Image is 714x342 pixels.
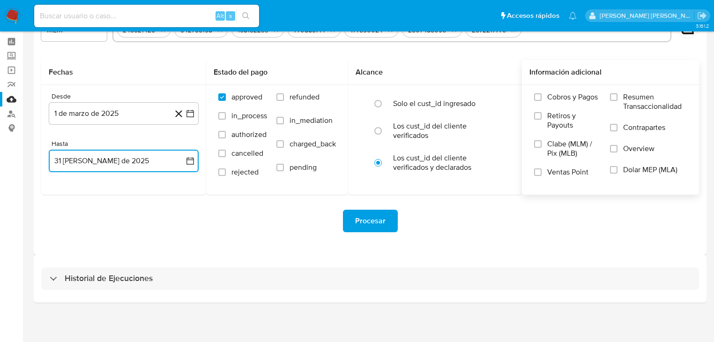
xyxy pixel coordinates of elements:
[696,22,709,30] span: 3.161.2
[236,9,255,23] button: search-icon
[600,11,694,20] p: michelleangelica.rodriguez@mercadolibre.com.mx
[229,11,232,20] span: s
[216,11,224,20] span: Alt
[569,12,577,20] a: Notificaciones
[34,10,259,22] input: Buscar usuario o caso...
[507,11,559,21] span: Accesos rápidos
[697,11,707,21] a: Salir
